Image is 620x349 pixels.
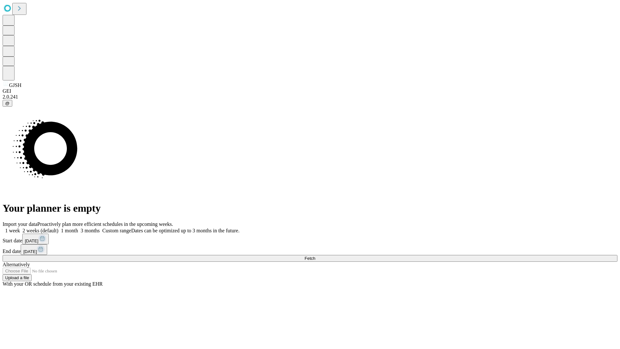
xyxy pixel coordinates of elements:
span: 1 month [61,228,78,233]
span: GJSH [9,82,21,88]
span: @ [5,101,10,106]
button: Fetch [3,255,617,262]
div: End date [3,244,617,255]
span: Proactively plan more efficient schedules in the upcoming weeks. [37,221,173,227]
div: 2.0.241 [3,94,617,100]
span: Fetch [305,256,315,261]
span: 2 weeks (default) [23,228,58,233]
div: GEI [3,88,617,94]
span: 3 months [81,228,100,233]
button: [DATE] [22,234,49,244]
span: [DATE] [23,249,37,254]
span: With your OR schedule from your existing EHR [3,281,103,287]
span: [DATE] [25,238,38,243]
button: @ [3,100,12,107]
span: Dates can be optimized up to 3 months in the future. [131,228,239,233]
span: Import your data [3,221,37,227]
button: Upload a file [3,274,32,281]
span: Alternatively [3,262,30,267]
button: [DATE] [21,244,47,255]
h1: Your planner is empty [3,202,617,214]
span: 1 week [5,228,20,233]
span: Custom range [102,228,131,233]
div: Start date [3,234,617,244]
